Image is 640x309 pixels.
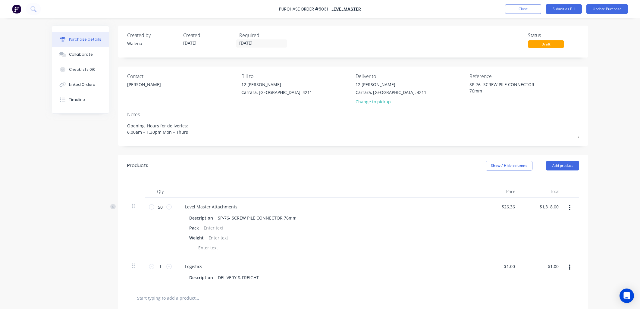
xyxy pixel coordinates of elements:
[12,5,21,14] img: Factory
[69,67,96,72] div: Checklists 0/0
[137,292,257,304] input: Start typing to add a product...
[52,92,109,107] button: Timeline
[469,73,579,80] div: Reference
[356,89,426,95] div: Carrara, [GEOGRAPHIC_DATA], 4211
[127,81,161,88] div: [PERSON_NAME]
[215,214,299,222] div: SP-76- SCREW PILE CONNECTOR 76mm
[69,97,85,102] div: Timeline
[127,120,579,138] textarea: Opening Hours for deliveries: 6.00am – 1.30pm Mon – Thurs
[356,98,426,105] div: Change to pickup
[486,161,532,170] button: Show / Hide columns
[546,161,579,170] button: Add product
[546,4,582,14] button: Submit as Bill
[52,77,109,92] button: Linked Orders
[356,81,426,88] div: 12 [PERSON_NAME]
[279,6,331,12] div: Purchase Order #5031 -
[127,73,237,80] div: Contact
[127,40,178,47] div: Walena
[127,162,148,169] div: Products
[52,47,109,62] button: Collaborate
[69,37,101,42] div: Purchase details
[215,273,261,282] div: DELIVERY & FREIGHT
[586,4,628,14] button: Update Purchase
[520,186,564,198] div: Total
[620,289,634,303] div: Open Intercom Messenger
[127,32,178,39] div: Created by
[241,73,351,80] div: Bill to
[69,52,93,57] div: Collaborate
[180,262,207,271] div: Logistics
[477,186,520,198] div: Price
[52,62,109,77] button: Checklists 0/0
[469,81,545,95] textarea: SP-76- SCREW PILE CONNECTOR 76mm
[331,6,361,12] a: LEVELMASTER
[187,214,215,222] div: Description
[52,32,109,47] button: Purchase details
[69,82,95,87] div: Linked Orders
[187,273,215,282] div: Description
[356,73,465,80] div: Deliver to
[187,223,201,232] div: Pack
[528,32,579,39] div: Status
[241,81,312,88] div: 12 [PERSON_NAME]
[241,89,312,95] div: Carrara, [GEOGRAPHIC_DATA], 4211
[183,32,234,39] div: Created
[505,4,541,14] button: Close
[528,40,564,48] div: Draft
[239,32,290,39] div: Required
[187,233,206,242] div: Weight
[127,111,579,118] div: Notes
[187,243,196,252] div: _
[145,186,175,198] div: Qty
[180,202,242,211] div: Level Master Attachments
